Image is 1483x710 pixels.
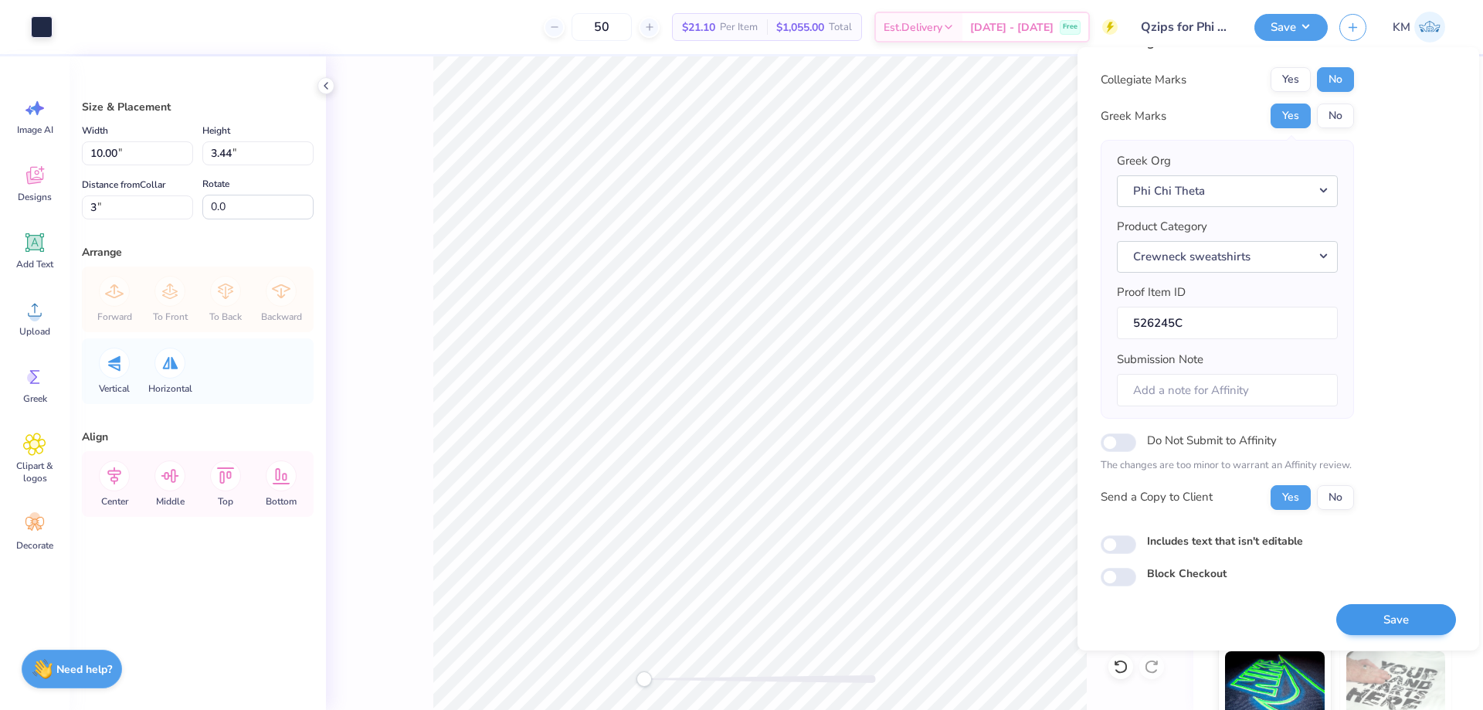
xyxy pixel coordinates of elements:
[1129,12,1243,42] input: Untitled Design
[636,671,652,687] div: Accessibility label
[266,495,297,508] span: Bottom
[23,392,47,405] span: Greek
[1117,152,1171,170] label: Greek Org
[1147,533,1303,549] label: Includes text that isn't editable
[1254,14,1328,41] button: Save
[218,495,233,508] span: Top
[101,495,128,508] span: Center
[1063,22,1077,32] span: Free
[16,539,53,552] span: Decorate
[1117,374,1338,407] input: Add a note for Affinity
[99,382,130,395] span: Vertical
[1101,488,1213,506] div: Send a Copy to Client
[1393,19,1410,36] span: KM
[1117,175,1338,207] button: Phi Chi Theta
[1317,485,1354,510] button: No
[156,495,185,508] span: Middle
[1117,351,1203,369] label: Submission Note
[720,19,758,36] span: Per Item
[1386,12,1452,42] a: KM
[82,244,314,260] div: Arrange
[82,99,314,115] div: Size & Placement
[970,19,1054,36] span: [DATE] - [DATE]
[202,175,229,193] label: Rotate
[1271,67,1311,92] button: Yes
[9,460,60,484] span: Clipart & logos
[17,124,53,136] span: Image AI
[18,191,52,203] span: Designs
[1101,107,1166,125] div: Greek Marks
[1117,218,1207,236] label: Product Category
[1414,12,1445,42] img: Karl Michael Narciza
[56,662,112,677] strong: Need help?
[829,19,852,36] span: Total
[1271,104,1311,128] button: Yes
[1101,458,1354,474] p: The changes are too minor to warrant an Affinity review.
[148,382,192,395] span: Horizontal
[1317,67,1354,92] button: No
[19,325,50,338] span: Upload
[202,121,230,140] label: Height
[1147,430,1277,450] label: Do Not Submit to Affinity
[1317,104,1354,128] button: No
[1271,485,1311,510] button: Yes
[82,175,165,194] label: Distance from Collar
[16,258,53,270] span: Add Text
[1336,604,1456,636] button: Save
[572,13,632,41] input: – –
[1101,71,1186,89] div: Collegiate Marks
[1117,284,1186,301] label: Proof Item ID
[682,19,715,36] span: $21.10
[1147,566,1227,582] label: Block Checkout
[82,429,314,445] div: Align
[776,19,824,36] span: $1,055.00
[884,19,942,36] span: Est. Delivery
[82,121,108,140] label: Width
[1117,241,1338,273] button: Crewneck sweatshirts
